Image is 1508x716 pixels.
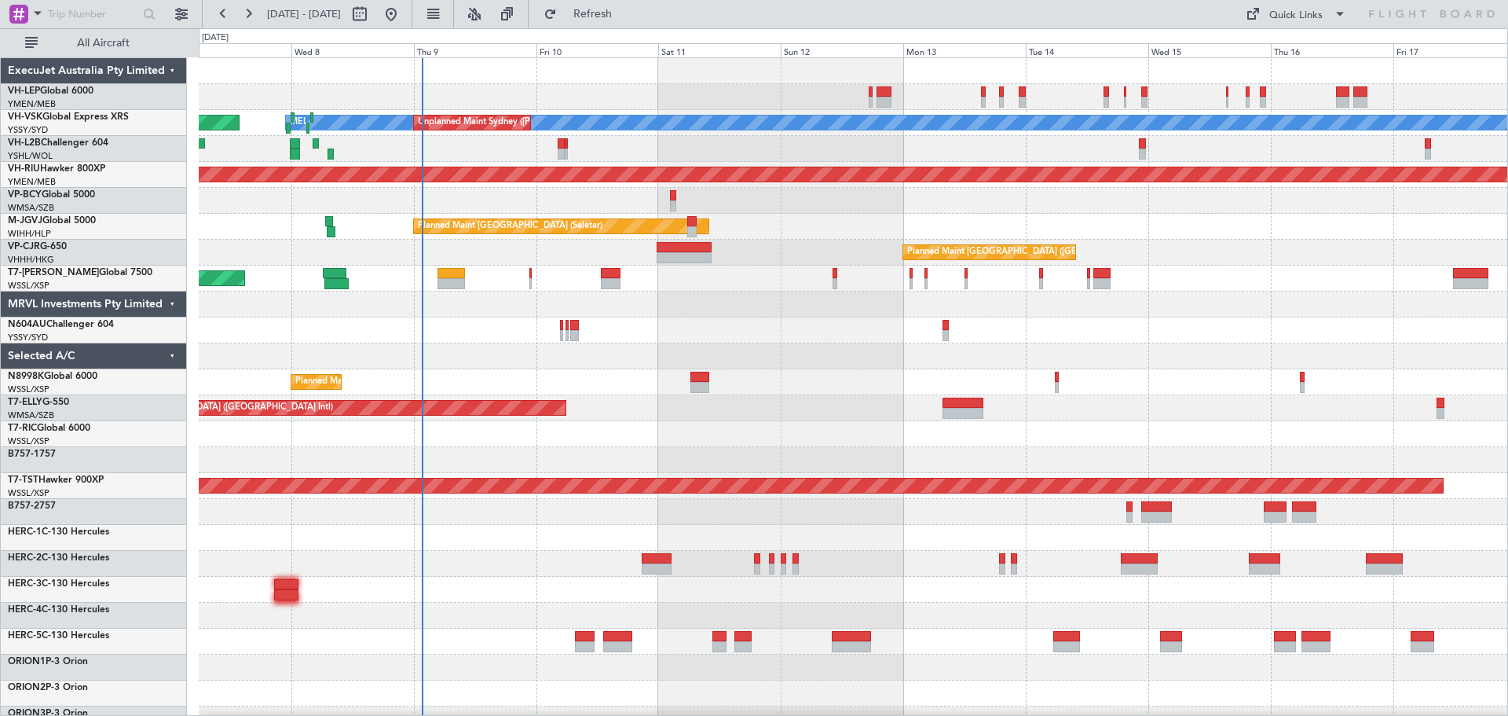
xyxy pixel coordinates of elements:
span: VP-BCY [8,190,42,200]
span: Refresh [560,9,626,20]
span: HERC-1 [8,527,42,537]
span: B757-1 [8,450,39,459]
span: HERC-5 [8,631,42,641]
a: B757-2757 [8,501,56,511]
a: VP-CJRG-650 [8,242,67,252]
a: VH-VSKGlobal Express XRS [8,112,129,122]
span: T7-[PERSON_NAME] [8,268,99,277]
a: T7-ELLYG-550 [8,398,69,407]
span: N604AU [8,320,46,329]
div: Unplanned Maint Sydney ([PERSON_NAME] Intl) [418,111,611,134]
a: YSHL/WOL [8,150,53,162]
a: M-JGVJGlobal 5000 [8,216,96,226]
span: B757-2 [8,501,39,511]
a: HERC-1C-130 Hercules [8,527,109,537]
span: N8998K [8,372,44,381]
a: WSSL/XSP [8,280,49,292]
a: YSSY/SYD [8,124,48,136]
button: Refresh [536,2,631,27]
span: M-JGVJ [8,216,42,226]
div: Wed 8 [291,43,414,57]
button: All Aircraft [17,31,170,56]
span: VH-RIU [8,164,40,174]
a: WSSL/XSP [8,487,49,499]
div: Planned Maint [GEOGRAPHIC_DATA] (Seletar) [295,370,480,394]
a: N8998KGlobal 6000 [8,372,97,381]
div: Sat 11 [658,43,781,57]
div: Planned Maint [GEOGRAPHIC_DATA] ([GEOGRAPHIC_DATA] Intl) [907,241,1169,264]
span: HERC-3 [8,579,42,589]
span: HERC-2 [8,553,42,563]
span: T7-RIC [8,424,37,433]
span: All Aircraft [41,38,166,49]
a: VH-L2BChallenger 604 [8,138,108,148]
a: YMEN/MEB [8,98,56,110]
div: Mon 13 [903,43,1026,57]
span: VH-VSK [8,112,42,122]
span: VH-LEP [8,86,40,96]
a: B757-1757 [8,450,56,459]
div: Thu 9 [414,43,536,57]
a: WMSA/SZB [8,202,54,214]
span: T7-ELLY [8,398,42,407]
div: Tue 7 [169,43,291,57]
a: T7-RICGlobal 6000 [8,424,90,433]
span: HERC-4 [8,605,42,615]
div: MEL [290,111,308,134]
input: Trip Number [48,2,138,26]
a: WIHH/HLP [8,228,51,240]
div: Tue 14 [1026,43,1148,57]
a: VH-RIUHawker 800XP [8,164,105,174]
a: T7-TSTHawker 900XP [8,475,104,485]
div: Planned Maint [GEOGRAPHIC_DATA] ([GEOGRAPHIC_DATA] Intl) [71,396,333,420]
a: VH-LEPGlobal 6000 [8,86,93,96]
div: Sun 12 [781,43,903,57]
a: HERC-4C-130 Hercules [8,605,109,615]
a: T7-[PERSON_NAME]Global 7500 [8,268,152,277]
div: Wed 15 [1148,43,1271,57]
a: WSSL/XSP [8,435,49,447]
span: ORION1 [8,657,46,666]
div: Planned Maint [GEOGRAPHIC_DATA] (Seletar) [418,215,602,238]
a: N604AUChallenger 604 [8,320,114,329]
div: Fri 10 [536,43,659,57]
a: VHHH/HKG [8,254,54,266]
span: VP-CJR [8,242,40,252]
div: Quick Links [1269,8,1323,24]
a: YSSY/SYD [8,332,48,343]
div: Thu 16 [1271,43,1393,57]
span: [DATE] - [DATE] [267,7,341,21]
span: ORION2 [8,683,46,692]
a: ORION1P-3 Orion [8,657,88,666]
a: VP-BCYGlobal 5000 [8,190,95,200]
button: Quick Links [1238,2,1354,27]
span: T7-TST [8,475,38,485]
a: YMEN/MEB [8,176,56,188]
a: ORION2P-3 Orion [8,683,88,692]
a: HERC-2C-130 Hercules [8,553,109,563]
span: VH-L2B [8,138,41,148]
a: WSSL/XSP [8,384,49,395]
a: HERC-3C-130 Hercules [8,579,109,589]
a: WMSA/SZB [8,409,54,421]
a: HERC-5C-130 Hercules [8,631,109,641]
div: [DATE] [202,31,229,45]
